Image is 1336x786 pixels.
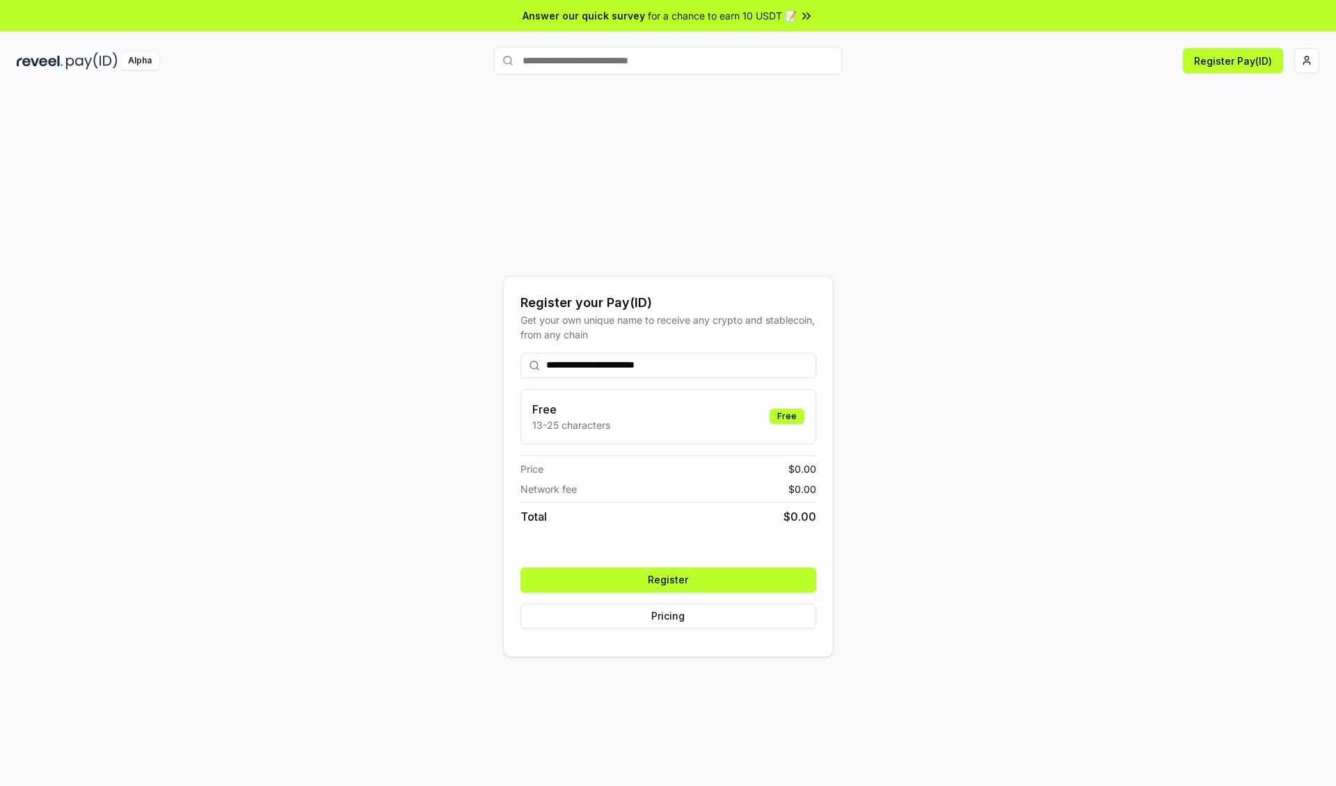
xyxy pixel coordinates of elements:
[520,604,816,629] button: Pricing
[17,52,63,70] img: reveel_dark
[648,8,797,23] span: for a chance to earn 10 USDT 📝
[520,482,577,496] span: Network fee
[784,508,816,525] span: $ 0.00
[523,8,645,23] span: Answer our quick survey
[788,482,816,496] span: $ 0.00
[520,508,547,525] span: Total
[1183,48,1283,73] button: Register Pay(ID)
[520,567,816,592] button: Register
[788,462,816,476] span: $ 0.00
[532,401,610,418] h3: Free
[520,313,816,342] div: Get your own unique name to receive any crypto and stablecoin, from any chain
[120,52,159,70] div: Alpha
[66,52,118,70] img: pay_id
[532,418,610,432] p: 13-25 characters
[520,293,816,313] div: Register your Pay(ID)
[520,462,543,476] span: Price
[770,409,804,424] div: Free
